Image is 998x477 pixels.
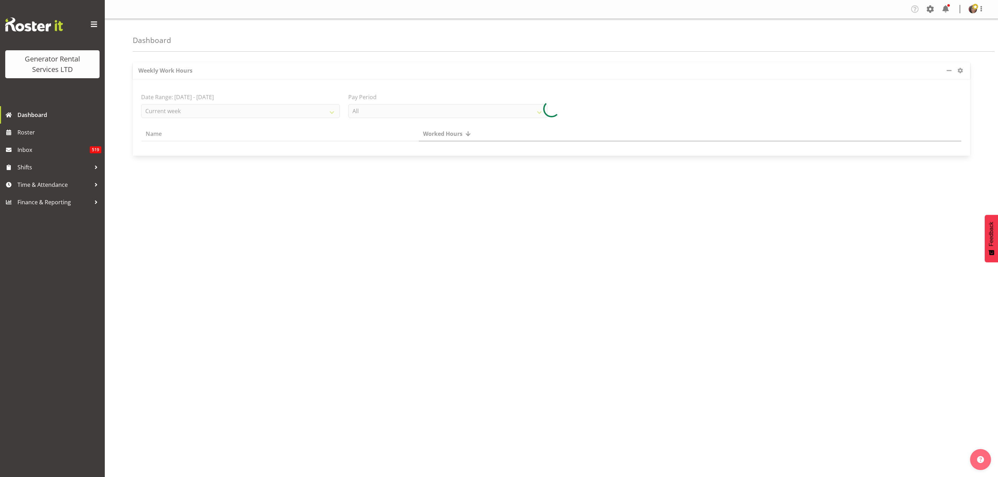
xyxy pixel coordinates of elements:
[17,127,101,138] span: Roster
[17,110,101,120] span: Dashboard
[977,456,984,463] img: help-xxl-2.png
[17,162,91,173] span: Shifts
[12,54,93,75] div: Generator Rental Services LTD
[17,197,91,207] span: Finance & Reporting
[985,215,998,262] button: Feedback - Show survey
[90,146,101,153] span: 519
[17,145,90,155] span: Inbox
[969,5,977,13] img: katherine-lothianc04ae7ec56208e078627d80ad3866cf0.png
[17,179,91,190] span: Time & Attendance
[5,17,63,31] img: Rosterit website logo
[133,36,171,44] h4: Dashboard
[988,222,995,246] span: Feedback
